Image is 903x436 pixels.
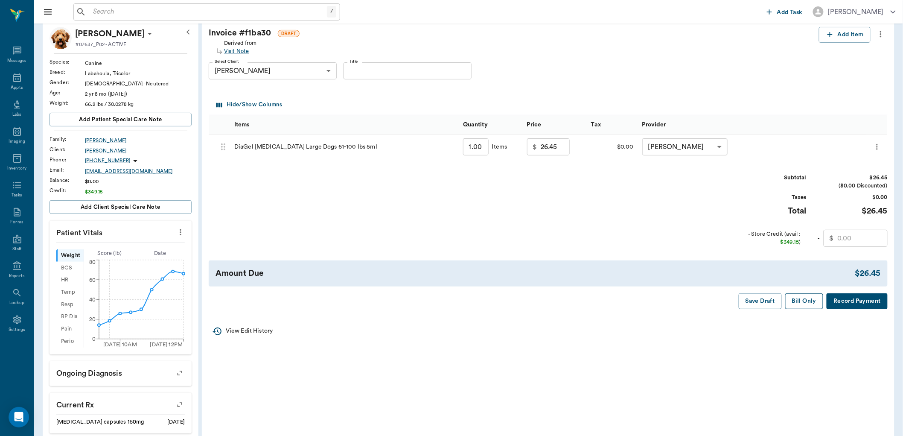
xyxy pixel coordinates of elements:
[806,4,903,20] button: [PERSON_NAME]
[56,298,84,311] div: Resp
[89,260,96,265] tspan: 80
[209,62,337,79] div: [PERSON_NAME]
[489,143,507,151] div: Items
[50,361,192,383] p: Ongoing diagnosis
[7,165,26,172] div: Inventory
[523,115,587,134] div: Price
[541,138,570,155] input: 0.00
[216,267,855,280] div: Amount Due
[819,27,871,43] button: Add Item
[743,174,807,182] div: Subtotal
[85,100,192,108] div: 66.2 lbs / 30.0278 kg
[85,188,192,196] div: $349.15
[50,79,85,86] div: Gender :
[89,277,96,282] tspan: 60
[50,146,85,153] div: Client :
[50,187,85,194] div: Credit :
[855,267,881,280] div: $26.45
[9,300,24,306] div: Lookup
[90,6,327,18] input: Search
[463,113,488,137] div: Quantity
[327,6,336,18] div: /
[824,174,888,182] div: $26.45
[743,205,807,217] div: Total
[828,7,884,17] div: [PERSON_NAME]
[638,115,867,134] div: Provider
[50,135,85,143] div: Family :
[92,337,96,342] tspan: 0
[224,47,257,56] a: Visit Note
[459,115,523,134] div: Quantity
[12,111,21,118] div: Labs
[781,240,799,245] span: $349.15
[226,327,273,336] p: View Edit History
[84,249,135,258] div: Score ( lb )
[56,262,84,274] div: BCS
[12,192,22,199] div: Tasks
[743,193,807,202] div: Taxes
[739,293,782,309] button: Save Draft
[75,27,145,41] div: Spencer Butera
[215,59,239,64] label: Select Client
[89,317,96,322] tspan: 20
[56,286,84,298] div: Temp
[50,200,192,214] button: Add client Special Care Note
[818,234,820,243] div: -
[587,135,638,160] div: $0.00
[75,41,126,48] p: #07637_P02 - ACTIVE
[85,90,192,98] div: 2 yr 8 mo ([DATE])
[167,418,185,426] div: [DATE]
[174,225,187,240] button: more
[50,221,192,242] p: Patient Vitals
[209,27,819,39] div: Invoice # f1ba30
[85,137,192,144] a: [PERSON_NAME]
[135,249,186,258] div: Date
[350,59,358,64] label: Title
[785,293,824,309] button: Bill Only
[9,138,25,145] div: Imaging
[85,70,192,77] div: Labahoula, Tricolor
[56,323,84,335] div: Pain
[85,59,192,67] div: Canine
[50,99,85,107] div: Weight :
[830,233,834,243] p: $
[50,113,192,126] button: Add patient Special Care Note
[85,157,130,164] p: [PHONE_NUMBER]
[56,311,84,323] div: BP Dia
[50,27,72,49] img: Profile Image
[737,230,801,246] div: - Store Credit
[56,418,144,426] div: [MEDICAL_DATA] capsules 150mg
[871,140,883,154] button: more
[763,4,806,20] button: Add Task
[50,58,85,66] div: Species :
[642,113,666,137] div: Provider
[587,115,638,134] div: Tax
[56,335,84,348] div: Perio
[527,113,542,137] div: Price
[7,58,27,64] div: Messages
[89,297,96,302] tspan: 40
[824,193,888,202] div: $0.00
[9,407,29,427] div: Open Intercom Messenger
[234,113,250,137] div: Items
[781,231,801,245] span: (avail : )
[85,147,192,155] a: [PERSON_NAME]
[214,98,284,111] button: Select columns
[85,167,192,175] a: [EMAIL_ADDRESS][DOMAIN_NAME]
[278,30,299,37] span: DRAFT
[230,115,459,134] div: Items
[591,113,601,137] div: Tax
[10,219,23,225] div: Forms
[50,89,85,97] div: Age :
[50,166,85,174] div: Email :
[230,135,459,160] div: DiaGel [MEDICAL_DATA] Large Dogs 61-100 lbs 5ml
[85,80,192,88] div: [DEMOGRAPHIC_DATA] - Neutered
[827,293,888,309] button: Record Payment
[874,27,888,41] button: more
[837,230,888,247] input: 0.00
[50,156,85,164] div: Phone :
[39,3,56,20] button: Close drawer
[224,38,257,56] div: Derived from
